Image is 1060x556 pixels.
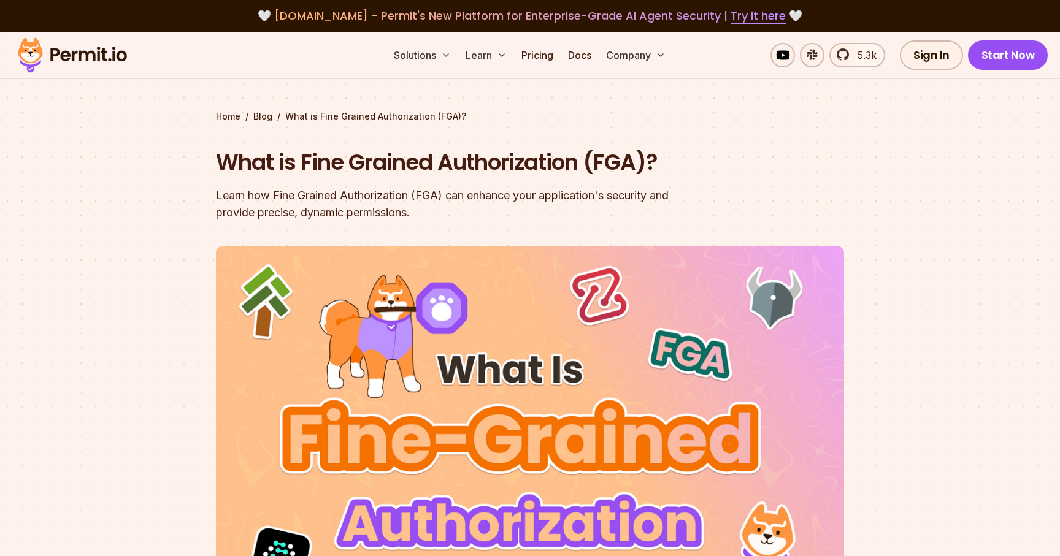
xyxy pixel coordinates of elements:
a: Sign In [900,40,963,70]
a: Pricing [517,43,558,67]
h1: What is Fine Grained Authorization (FGA)? [216,147,687,178]
div: / / [216,110,844,123]
div: Learn how Fine Grained Authorization (FGA) can enhance your application's security and provide pr... [216,187,687,221]
div: 🤍 🤍 [29,7,1031,25]
a: Start Now [968,40,1048,70]
span: [DOMAIN_NAME] - Permit's New Platform for Enterprise-Grade AI Agent Security | [274,8,786,23]
a: 5.3k [829,43,885,67]
a: Blog [253,110,272,123]
button: Company [601,43,670,67]
button: Solutions [389,43,456,67]
a: Docs [563,43,596,67]
a: Try it here [731,8,786,24]
img: Permit logo [12,34,132,76]
a: Home [216,110,240,123]
button: Learn [461,43,512,67]
span: 5.3k [850,48,877,63]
